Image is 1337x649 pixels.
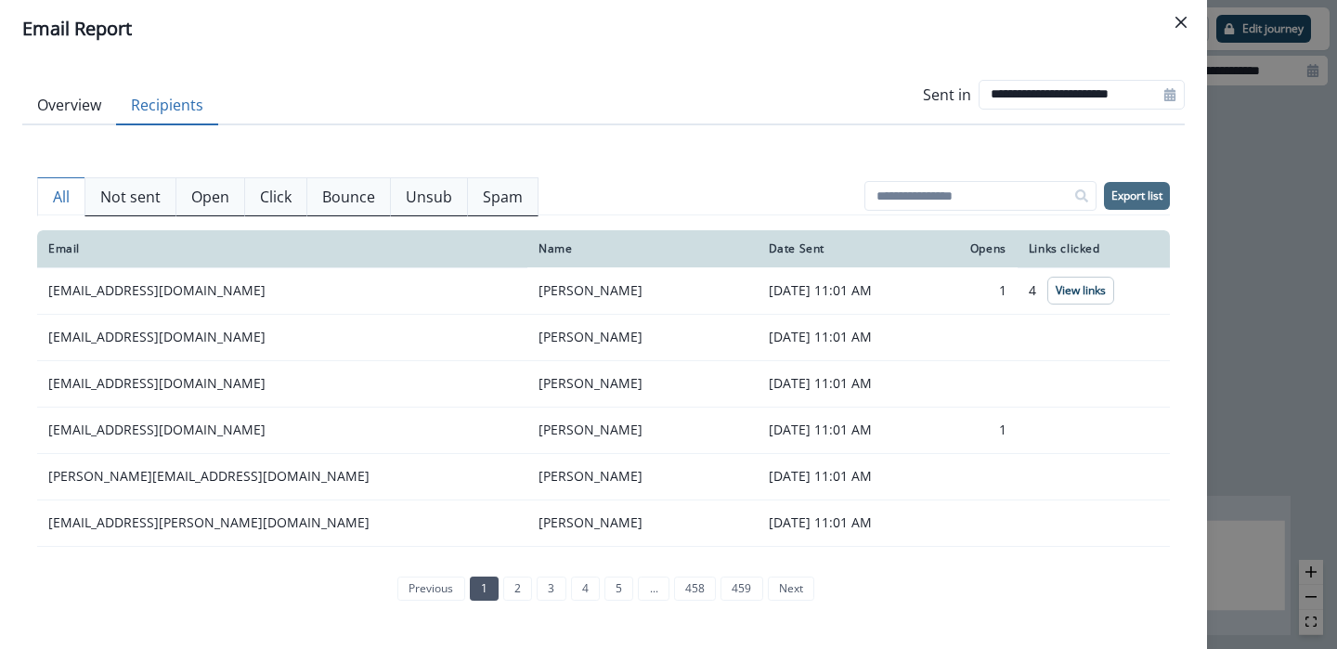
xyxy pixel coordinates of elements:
td: [EMAIL_ADDRESS][DOMAIN_NAME] [37,267,527,314]
td: [PERSON_NAME] [527,500,758,546]
p: Bounce [322,186,375,208]
td: [EMAIL_ADDRESS][DOMAIN_NAME] [37,314,527,360]
p: Click [260,186,292,208]
td: [PERSON_NAME][EMAIL_ADDRESS][DOMAIN_NAME] [37,453,527,500]
td: [PERSON_NAME] [527,360,758,407]
div: Email Report [22,15,1185,43]
a: Jump forward [638,577,668,601]
p: All [53,186,70,208]
a: Page 2 [503,577,532,601]
p: Sent in [923,84,971,106]
ul: Pagination [393,577,814,601]
td: [EMAIL_ADDRESS][DOMAIN_NAME] [37,360,527,407]
a: Page 3 [537,577,565,601]
button: View links [1047,277,1114,305]
td: [EMAIL_ADDRESS][DOMAIN_NAME] [37,546,527,592]
p: Spam [483,186,523,208]
a: Page 4 [571,577,600,601]
td: [PERSON_NAME] [527,267,758,314]
div: 4 [1029,277,1159,305]
a: Page 458 [674,577,716,601]
div: Email [48,241,516,256]
p: Unsub [406,186,452,208]
p: Open [191,186,229,208]
p: [DATE] 11:01 AM [769,513,924,532]
td: [EMAIL_ADDRESS][DOMAIN_NAME] [37,407,527,453]
div: Name [539,241,746,256]
div: Opens [946,241,1006,256]
p: Export list [1111,189,1162,202]
button: Overview [22,86,116,125]
button: Close [1166,7,1196,37]
td: [PERSON_NAME] [527,407,758,453]
a: Next page [768,577,814,601]
p: [DATE] 11:01 AM [769,421,924,439]
button: Export list [1104,182,1170,210]
p: [DATE] 11:01 AM [769,328,924,346]
p: View links [1056,284,1106,297]
td: 1 [935,407,1018,453]
td: [PERSON_NAME] [527,546,758,592]
div: Links clicked [1029,241,1159,256]
p: [DATE] 11:01 AM [769,374,924,393]
button: Recipients [116,86,218,125]
a: Page 459 [720,577,762,601]
td: [EMAIL_ADDRESS][PERSON_NAME][DOMAIN_NAME] [37,500,527,546]
p: [DATE] 11:01 AM [769,467,924,486]
td: [PERSON_NAME] [527,314,758,360]
a: Page 5 [604,577,633,601]
td: 1 [935,267,1018,314]
div: Date Sent [769,241,924,256]
p: [DATE] 11:01 AM [769,281,924,300]
td: [PERSON_NAME] [527,453,758,500]
a: Page 1 is your current page [470,577,499,601]
p: Not sent [100,186,161,208]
